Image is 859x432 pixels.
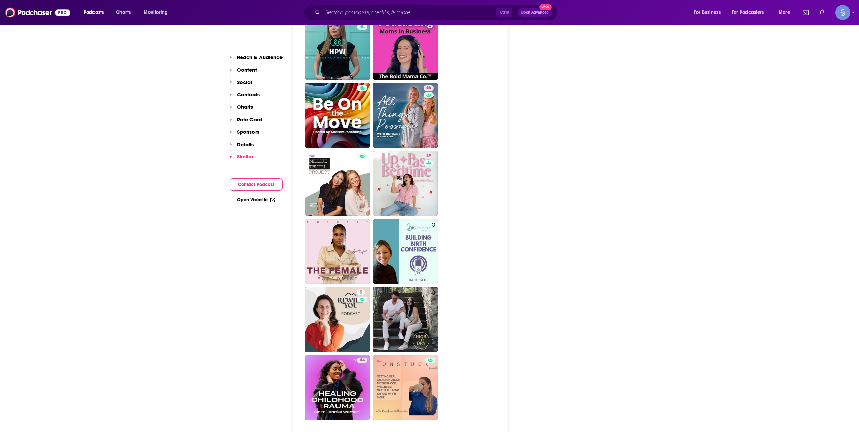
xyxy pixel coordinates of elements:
[835,5,850,20] button: Show profile menu
[237,197,275,203] a: Open Website
[237,129,259,135] p: Sponsors
[322,7,496,18] input: Search podcasts, credits, & more...
[230,91,260,104] button: Contacts
[800,7,811,18] a: Show notifications dropdown
[112,7,135,18] a: Charts
[305,355,370,421] a: 44
[230,67,257,79] button: Content
[694,8,721,17] span: For Business
[539,4,552,10] span: New
[732,8,764,17] span: For Podcasters
[779,8,790,17] span: More
[689,7,729,18] button: open menu
[230,153,253,166] button: Similar
[305,15,370,80] a: 5
[237,54,283,60] p: Reach & Audience
[432,289,435,350] div: 0
[230,178,283,191] button: Contact Podcast
[373,83,438,148] a: 56
[432,222,435,282] div: 0
[835,5,850,20] img: User Profile
[237,91,260,98] p: Contacts
[79,7,112,18] button: open menu
[521,11,549,14] span: Open Advanced
[373,287,438,352] a: 0
[230,104,253,116] button: Charts
[357,289,365,295] a: 5
[310,5,564,20] div: Search podcasts, credits, & more...
[84,8,104,17] span: Podcasts
[237,116,262,123] p: Rate Card
[373,15,438,80] a: 3
[373,151,438,216] a: 39
[373,219,438,284] a: 0
[237,67,257,73] p: Content
[424,153,434,159] a: 39
[230,79,252,92] button: Social
[305,287,370,352] a: 5
[835,5,850,20] span: Logged in as Spiral5-G1
[518,8,552,17] button: Open AdvancedNew
[237,104,253,110] p: Charts
[817,7,827,18] a: Show notifications dropdown
[426,85,431,92] span: 56
[237,141,254,148] p: Details
[357,358,367,363] a: 44
[426,153,431,159] span: 39
[144,8,168,17] span: Monitoring
[116,8,131,17] span: Charts
[230,54,283,67] button: Reach & Audience
[139,7,177,18] button: open menu
[5,6,70,19] img: Podchaser - Follow, Share and Rate Podcasts
[774,7,799,18] button: open menu
[230,141,254,154] button: Details
[360,357,365,364] span: 44
[424,85,434,91] a: 56
[237,153,253,160] p: Similar
[496,8,512,17] span: Ctrl K
[727,7,774,18] button: open menu
[230,116,262,129] button: Rate Card
[230,129,259,141] button: Sponsors
[360,289,362,296] span: 5
[237,79,252,85] p: Social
